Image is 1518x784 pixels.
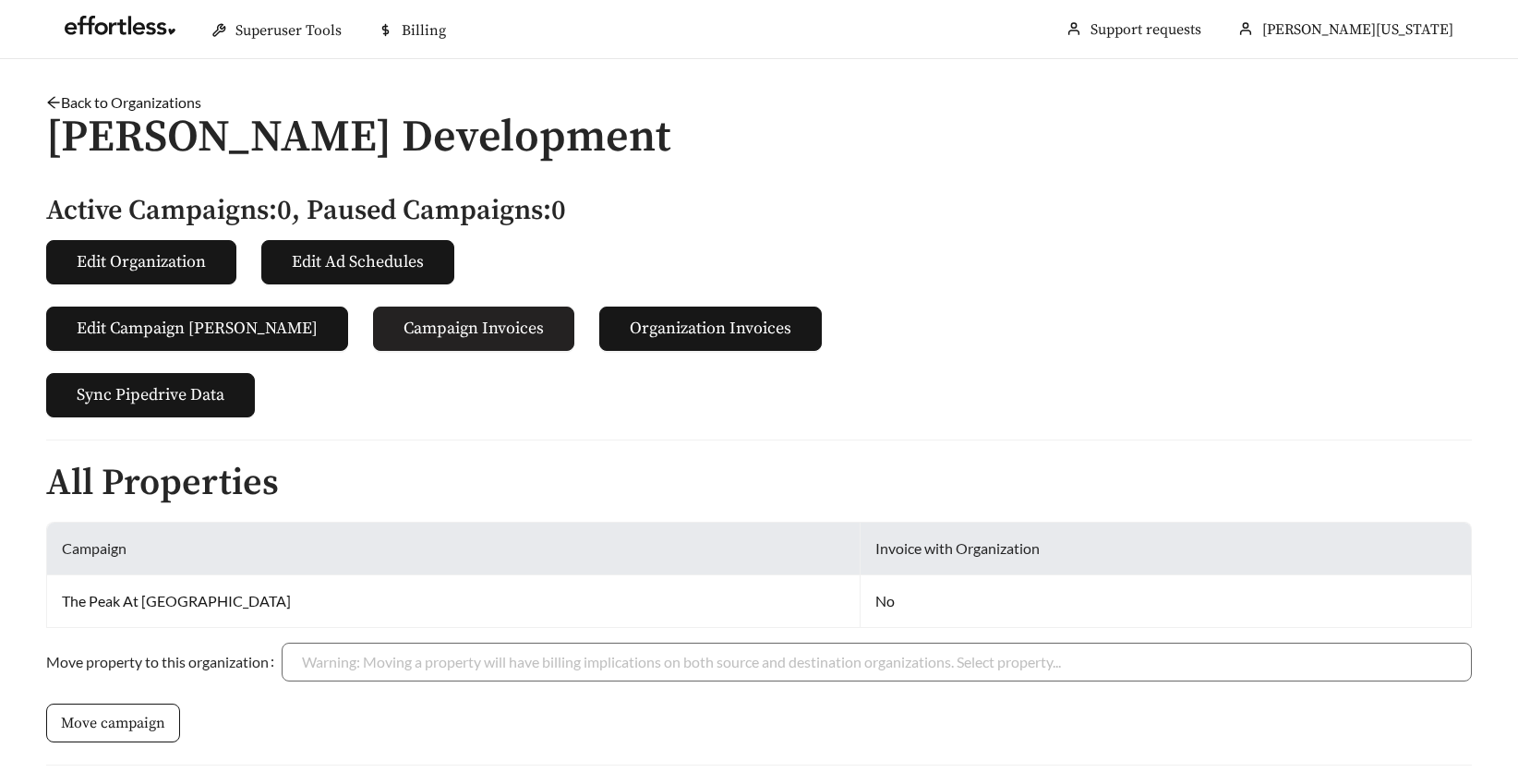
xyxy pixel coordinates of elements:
[861,575,1472,628] td: No
[61,712,165,734] span: Move campaign
[402,21,446,40] span: Billing
[77,382,224,407] span: Sync Pipedrive Data
[261,240,454,284] button: Edit Ad Schedules
[46,463,1472,503] h2: All Properties
[1262,20,1453,39] span: [PERSON_NAME][US_STATE]
[599,307,822,351] button: Organization Invoices
[1090,20,1201,39] a: Support requests
[373,307,574,351] button: Campaign Invoices
[46,373,255,417] button: Sync Pipedrive Data
[404,316,544,341] span: Campaign Invoices
[46,240,236,284] button: Edit Organization
[77,316,318,341] span: Edit Campaign [PERSON_NAME]
[861,523,1472,575] th: Invoice with Organization
[77,249,206,274] span: Edit Organization
[302,644,1452,681] input: Move property to this organization
[46,643,282,681] label: Move property to this organization
[46,114,1472,163] h1: [PERSON_NAME] Development
[235,21,342,40] span: Superuser Tools
[46,95,61,110] span: arrow-left
[47,523,861,575] th: Campaign
[292,249,424,274] span: Edit Ad Schedules
[47,575,861,628] td: The Peak At [GEOGRAPHIC_DATA]
[46,196,1472,226] h5: Active Campaigns: 0 , Paused Campaigns: 0
[46,704,180,742] button: Move campaign
[630,316,791,341] span: Organization Invoices
[46,307,348,351] button: Edit Campaign [PERSON_NAME]
[46,93,201,111] a: arrow-leftBack to Organizations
